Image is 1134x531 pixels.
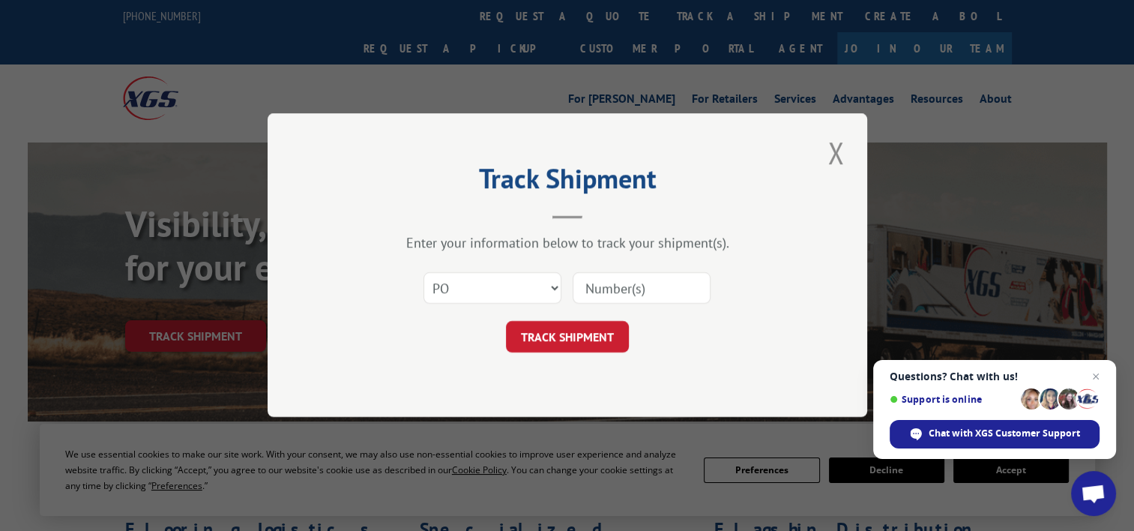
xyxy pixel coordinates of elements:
[823,132,848,173] button: Close modal
[343,168,792,196] h2: Track Shipment
[1071,471,1116,516] a: Open chat
[890,370,1100,382] span: Questions? Chat with us!
[890,420,1100,448] span: Chat with XGS Customer Support
[929,427,1080,440] span: Chat with XGS Customer Support
[573,273,711,304] input: Number(s)
[506,322,629,353] button: TRACK SHIPMENT
[343,235,792,252] div: Enter your information below to track your shipment(s).
[890,394,1016,405] span: Support is online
